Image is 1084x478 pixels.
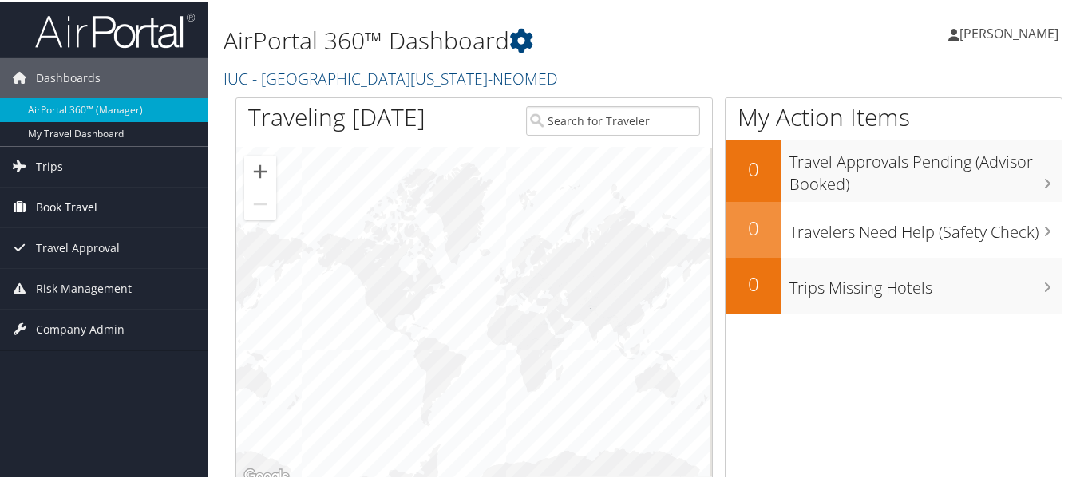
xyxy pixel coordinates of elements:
h2: 0 [726,154,781,181]
a: 0Trips Missing Hotels [726,256,1062,312]
h2: 0 [726,213,781,240]
button: Zoom in [244,154,276,186]
span: Trips [36,145,63,185]
span: Company Admin [36,308,125,348]
span: Book Travel [36,186,97,226]
a: IUC - [GEOGRAPHIC_DATA][US_STATE]-NEOMED [224,66,562,88]
h1: My Action Items [726,99,1062,132]
h3: Travelers Need Help (Safety Check) [789,211,1062,242]
span: Dashboards [36,57,101,97]
h2: 0 [726,269,781,296]
input: Search for Traveler [526,105,700,134]
span: Risk Management [36,267,132,307]
h3: Trips Missing Hotels [789,267,1062,298]
span: Travel Approval [36,227,120,267]
a: 0Travelers Need Help (Safety Check) [726,200,1062,256]
button: Zoom out [244,187,276,219]
span: [PERSON_NAME] [959,23,1058,41]
h1: AirPortal 360™ Dashboard [224,22,791,56]
a: 0Travel Approvals Pending (Advisor Booked) [726,139,1062,200]
a: [PERSON_NAME] [948,8,1074,56]
img: airportal-logo.png [35,10,195,48]
h3: Travel Approvals Pending (Advisor Booked) [789,141,1062,194]
h1: Traveling [DATE] [248,99,425,132]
